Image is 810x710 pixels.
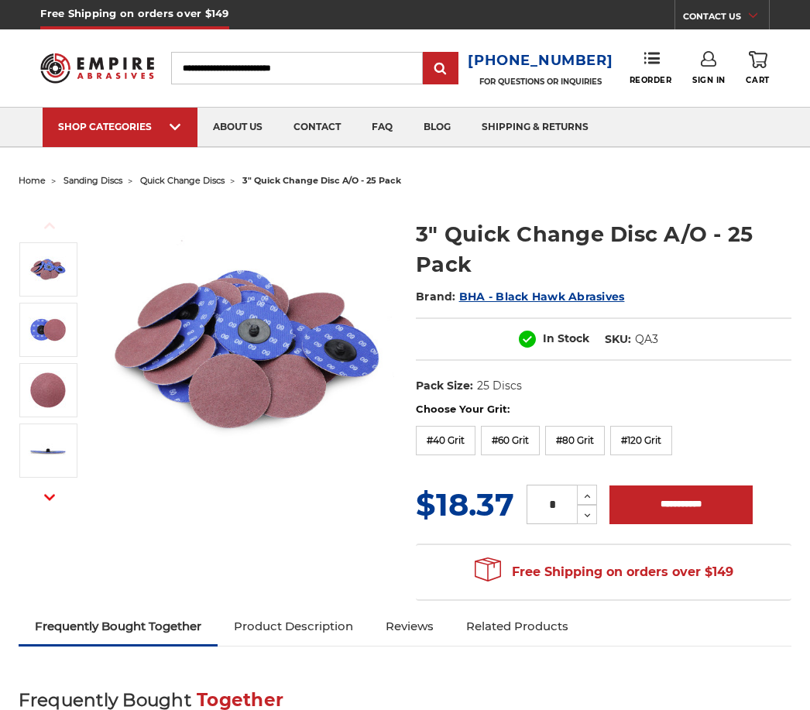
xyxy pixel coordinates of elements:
a: Related Products [450,609,585,643]
dt: SKU: [605,331,631,348]
label: Choose Your Grit: [416,402,791,417]
span: Sign In [692,75,726,85]
span: Free Shipping on orders over $149 [475,557,733,588]
img: 3-inch aluminum oxide quick change sanding discs for sanding and deburring [29,250,67,289]
p: FOR QUESTIONS OR INQUIRIES [468,77,613,87]
a: Reorder [630,51,672,84]
img: 3-inch aluminum oxide quick change sanding discs for sanding and deburring [100,203,394,497]
span: Cart [746,75,769,85]
dd: 25 Discs [477,378,522,394]
span: In Stock [543,331,589,345]
a: faq [356,108,408,147]
a: contact [278,108,356,147]
a: about us [197,108,278,147]
span: Reorder [630,75,672,85]
span: $18.37 [416,485,514,523]
a: CONTACT US [683,8,769,29]
h1: 3" Quick Change Disc A/O - 25 Pack [416,219,791,280]
a: [PHONE_NUMBER] [468,50,613,72]
a: quick change discs [140,175,225,186]
a: home [19,175,46,186]
img: Profile view of a 3-inch aluminum oxide quick change disc, showcasing male roloc attachment system [29,431,67,470]
img: Black Hawk Abrasives 3" quick change disc with 60 grit for weld cleaning [29,310,67,349]
a: Product Description [218,609,369,643]
a: BHA - Black Hawk Abrasives [459,290,625,304]
dt: Pack Size: [416,378,473,394]
img: Empire Abrasives [40,46,153,90]
a: shipping & returns [466,108,604,147]
button: Next [31,481,68,514]
a: sanding discs [63,175,122,186]
dd: QA3 [635,331,658,348]
a: blog [408,108,466,147]
a: Reviews [369,609,450,643]
div: SHOP CATEGORIES [58,121,182,132]
button: Previous [31,209,68,242]
a: Frequently Bought Together [19,609,218,643]
input: Submit [425,53,456,84]
img: 3-inch 60 grit aluminum oxide quick change disc for surface prep [29,371,67,410]
span: Brand: [416,290,456,304]
span: 3" quick change disc a/o - 25 pack [242,175,401,186]
a: Cart [746,51,769,85]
